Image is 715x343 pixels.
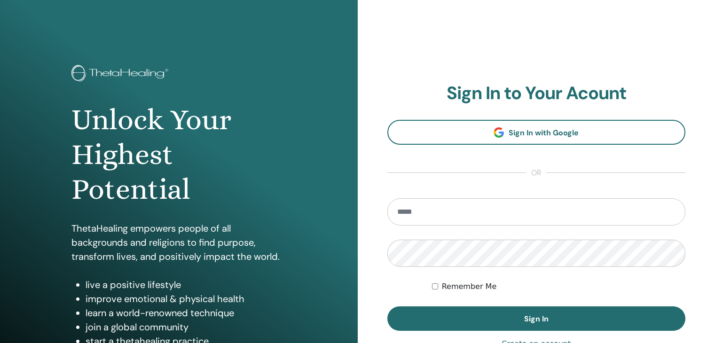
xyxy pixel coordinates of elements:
h2: Sign In to Your Acount [387,83,686,104]
label: Remember Me [442,281,497,292]
span: Sign In with Google [509,128,579,138]
h1: Unlock Your Highest Potential [71,102,286,207]
li: join a global community [86,320,286,334]
li: live a positive lifestyle [86,278,286,292]
div: Keep me authenticated indefinitely or until I manually logout [432,281,685,292]
button: Sign In [387,306,686,331]
p: ThetaHealing empowers people of all backgrounds and religions to find purpose, transform lives, a... [71,221,286,264]
li: improve emotional & physical health [86,292,286,306]
li: learn a world-renowned technique [86,306,286,320]
span: or [526,167,546,179]
span: Sign In [524,314,549,324]
a: Sign In with Google [387,120,686,145]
